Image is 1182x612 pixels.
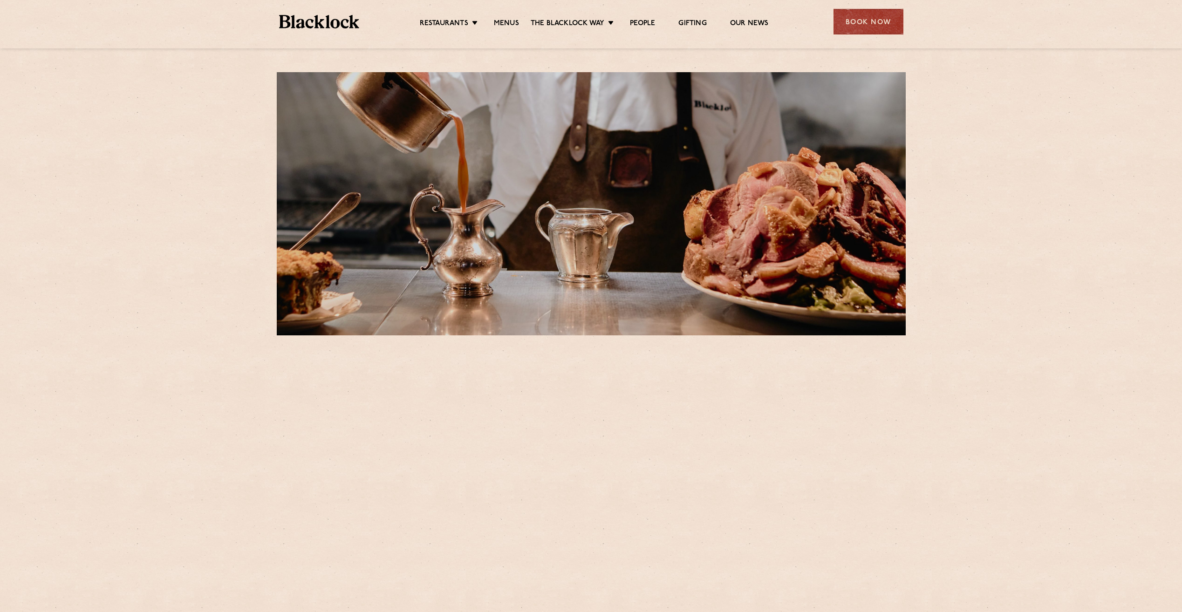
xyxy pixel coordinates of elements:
[834,9,903,34] div: Book Now
[630,19,655,29] a: People
[678,19,706,29] a: Gifting
[494,19,519,29] a: Menus
[730,19,769,29] a: Our News
[279,15,360,28] img: BL_Textured_Logo-footer-cropped.svg
[420,19,468,29] a: Restaurants
[531,19,604,29] a: The Blacklock Way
